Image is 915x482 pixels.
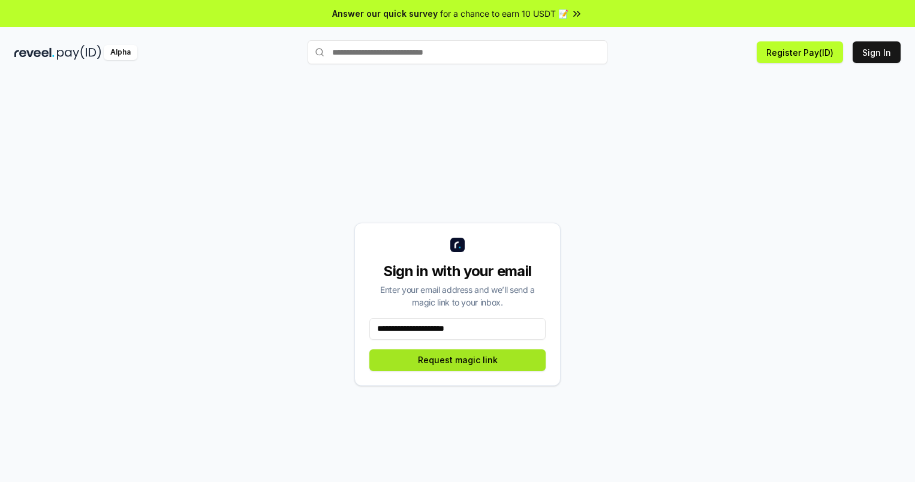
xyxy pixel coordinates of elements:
img: logo_small [450,238,465,252]
button: Register Pay(ID) [757,41,843,63]
span: for a chance to earn 10 USDT 📝 [440,7,568,20]
div: Enter your email address and we’ll send a magic link to your inbox. [369,283,546,309]
div: Alpha [104,45,137,60]
img: reveel_dark [14,45,55,60]
button: Request magic link [369,349,546,371]
button: Sign In [853,41,901,63]
div: Sign in with your email [369,262,546,281]
img: pay_id [57,45,101,60]
span: Answer our quick survey [332,7,438,20]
